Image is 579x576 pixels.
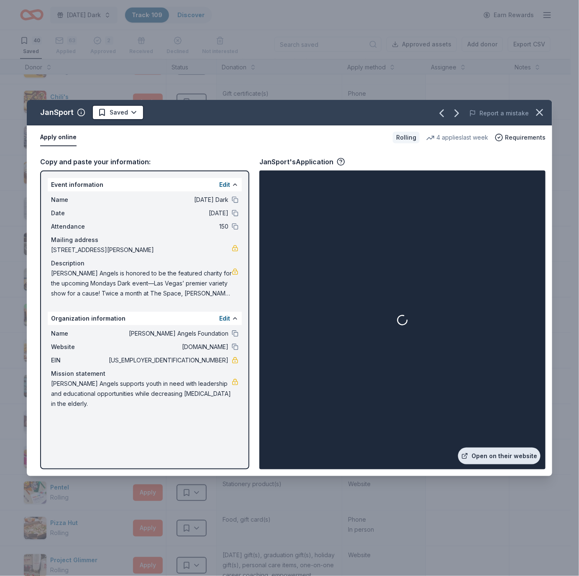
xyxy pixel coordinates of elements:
span: Attendance [51,222,107,232]
span: Saved [110,107,128,117]
span: [US_EMPLOYER_IDENTIFICATION_NUMBER] [107,355,228,365]
div: Copy and paste your information: [40,156,249,167]
a: Open on their website [458,448,541,464]
div: JanSport's Application [259,156,345,167]
span: Name [51,329,107,339]
button: Edit [219,313,230,324]
span: Date [51,208,107,218]
span: Name [51,195,107,205]
div: JanSport [40,106,74,119]
button: Requirements [495,133,546,143]
button: Report a mistake [469,108,529,118]
span: EIN [51,355,107,365]
span: [PERSON_NAME] Angels is honored to be the featured charity for the upcoming Mondays Dark event—La... [51,268,232,298]
button: Apply online [40,129,77,146]
span: [PERSON_NAME] Angels supports youth in need with leadership and educational opportunities while d... [51,379,232,409]
span: [DOMAIN_NAME] [107,342,228,352]
button: Edit [219,180,230,190]
div: Mailing address [51,235,238,245]
div: Mission statement [51,369,238,379]
div: Description [51,258,238,268]
div: Event information [48,178,242,191]
span: Requirements [505,133,546,143]
span: Website [51,342,107,352]
div: Organization information [48,312,242,325]
span: [DATE] [107,208,228,218]
span: [DATE] Dark [107,195,228,205]
span: 150 [107,222,228,232]
div: Rolling [393,132,420,143]
span: [STREET_ADDRESS][PERSON_NAME] [51,245,232,255]
button: Saved [92,105,144,120]
span: [PERSON_NAME] Angels Foundation [107,329,228,339]
div: 4 applies last week [426,133,488,143]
